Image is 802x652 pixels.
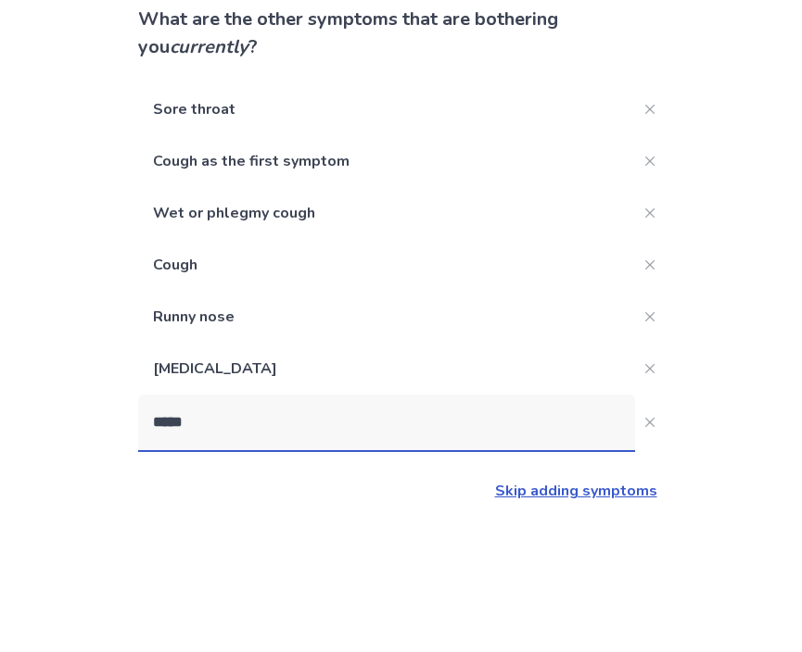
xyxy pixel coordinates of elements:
[138,239,635,291] p: Cough
[138,395,635,450] input: Close
[138,343,635,395] p: [MEDICAL_DATA]
[138,187,635,239] p: Wet or phlegmy cough
[138,291,635,343] p: Runny nose
[635,354,665,383] button: Close
[138,6,665,61] p: What are the other symptoms that are bothering you ?
[635,146,665,176] button: Close
[635,94,665,124] button: Close
[635,198,665,228] button: Close
[635,407,665,437] button: Close
[138,83,635,135] p: Sore throat
[170,34,248,59] i: currently
[495,481,657,501] a: Skip adding symptoms
[635,250,665,280] button: Close
[635,302,665,332] button: Close
[138,135,635,187] p: Cough as the first symptom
